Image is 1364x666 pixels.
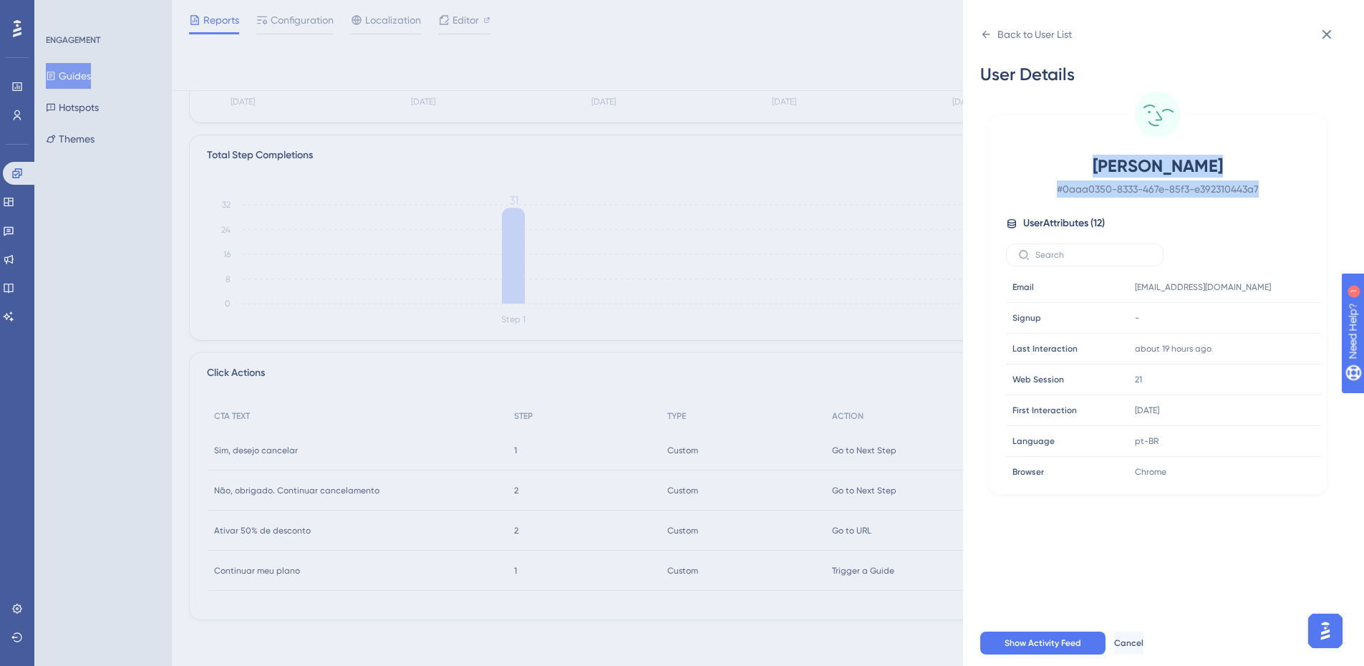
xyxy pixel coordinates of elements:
span: [EMAIL_ADDRESS][DOMAIN_NAME] [1135,281,1271,293]
input: Search [1035,250,1151,260]
span: Language [1012,435,1055,447]
span: First Interaction [1012,405,1077,416]
span: Browser [1012,466,1044,478]
span: Show Activity Feed [1005,637,1081,649]
div: User Details [980,63,1335,86]
span: User Attributes ( 12 ) [1023,215,1105,232]
span: Chrome [1135,466,1166,478]
span: [PERSON_NAME] [1032,155,1284,178]
span: Cancel [1114,637,1143,649]
time: [DATE] [1135,405,1159,415]
span: 21 [1135,374,1142,385]
div: 1 [100,7,104,19]
span: - [1135,312,1139,324]
div: Back to User List [997,26,1072,43]
span: Web Session [1012,374,1064,385]
span: Signup [1012,312,1041,324]
span: Last Interaction [1012,343,1078,354]
span: pt-BR [1135,435,1159,447]
span: Need Help? [34,4,90,21]
button: Cancel [1114,632,1143,655]
time: about 19 hours ago [1135,344,1211,354]
button: Show Activity Feed [980,632,1106,655]
span: Email [1012,281,1034,293]
span: # 0aaa0350-8333-467e-85f3-e392310443a7 [1032,180,1284,198]
iframe: UserGuiding AI Assistant Launcher [1304,609,1347,652]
